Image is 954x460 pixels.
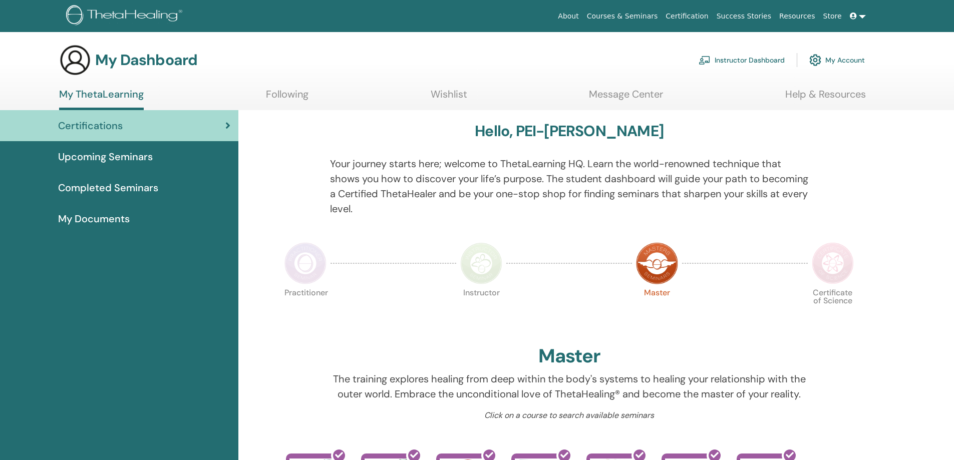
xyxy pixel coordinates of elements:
[58,149,153,164] span: Upcoming Seminars
[662,7,712,26] a: Certification
[59,44,91,76] img: generic-user-icon.jpg
[636,289,678,331] p: Master
[812,242,854,284] img: Certificate of Science
[713,7,775,26] a: Success Stories
[431,88,467,108] a: Wishlist
[460,242,502,284] img: Instructor
[58,211,130,226] span: My Documents
[819,7,846,26] a: Store
[809,49,865,71] a: My Account
[699,56,711,65] img: chalkboard-teacher.svg
[59,88,144,110] a: My ThetaLearning
[583,7,662,26] a: Courses & Seminars
[330,156,808,216] p: Your journey starts here; welcome to ThetaLearning HQ. Learn the world-renowned technique that sh...
[554,7,582,26] a: About
[284,289,327,331] p: Practitioner
[58,118,123,133] span: Certifications
[809,52,821,69] img: cog.svg
[589,88,663,108] a: Message Center
[775,7,819,26] a: Resources
[785,88,866,108] a: Help & Resources
[330,409,808,421] p: Click on a course to search available seminars
[330,371,808,401] p: The training explores healing from deep within the body's systems to healing your relationship wi...
[95,51,197,69] h3: My Dashboard
[66,5,186,28] img: logo.png
[812,289,854,331] p: Certificate of Science
[699,49,785,71] a: Instructor Dashboard
[475,122,664,140] h3: Hello, PEI-[PERSON_NAME]
[538,345,600,368] h2: Master
[58,180,158,195] span: Completed Seminars
[636,242,678,284] img: Master
[266,88,308,108] a: Following
[460,289,502,331] p: Instructor
[284,242,327,284] img: Practitioner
